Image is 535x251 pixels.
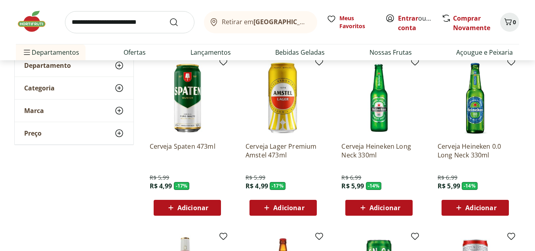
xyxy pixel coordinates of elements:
a: Meus Favoritos [327,14,376,30]
button: Categoria [15,77,133,99]
a: Lançamentos [190,48,231,57]
span: R$ 6,99 [341,174,361,182]
span: Departamentos [22,43,79,62]
img: Cerveja Heineken Long Neck 330ml [341,60,417,136]
img: Cerveja Spaten 473ml [150,60,225,136]
span: - 17 % [174,182,190,190]
button: Marca [15,100,133,122]
span: Adicionar [273,205,304,211]
span: R$ 4,99 [246,182,268,190]
a: Cerveja Spaten 473ml [150,142,225,159]
span: Preço [24,129,42,137]
span: Adicionar [465,205,496,211]
button: Adicionar [154,200,221,216]
a: Ofertas [124,48,146,57]
span: 0 [513,18,516,26]
button: Preço [15,122,133,144]
button: Submit Search [169,17,188,27]
a: Cerveja Heineken 0.0 Long Neck 330ml [438,142,513,159]
span: R$ 5,99 [246,174,265,182]
span: R$ 4,99 [150,182,172,190]
button: Departamento [15,54,133,77]
input: search [65,11,194,33]
a: Bebidas Geladas [275,48,325,57]
span: R$ 6,99 [438,174,457,182]
span: - 14 % [462,182,478,190]
a: Açougue e Peixaria [456,48,513,57]
span: Categoria [24,84,55,92]
span: R$ 5,99 [341,182,364,190]
a: Criar conta [398,14,442,32]
span: Adicionar [177,205,208,211]
img: Cerveja Lager Premium Amstel 473ml [246,60,321,136]
button: Menu [22,43,32,62]
a: Comprar Novamente [453,14,490,32]
img: Cerveja Heineken 0.0 Long Neck 330ml [438,60,513,136]
span: R$ 5,99 [438,182,460,190]
span: Retirar em [222,18,309,25]
span: Meus Favoritos [339,14,376,30]
span: R$ 5,99 [150,174,169,182]
img: Hortifruti [16,10,55,33]
button: Adicionar [345,200,413,216]
span: Departamento [24,61,71,69]
span: ou [398,13,433,33]
a: Entrar [398,14,418,23]
a: Cerveja Lager Premium Amstel 473ml [246,142,321,159]
span: - 17 % [270,182,286,190]
span: Adicionar [369,205,400,211]
button: Adicionar [442,200,509,216]
a: Nossas Frutas [369,48,412,57]
b: [GEOGRAPHIC_DATA]/[GEOGRAPHIC_DATA] [253,17,387,26]
button: Adicionar [249,200,317,216]
button: Retirar em[GEOGRAPHIC_DATA]/[GEOGRAPHIC_DATA] [204,11,317,33]
a: Cerveja Heineken Long Neck 330ml [341,142,417,159]
span: - 14 % [366,182,382,190]
button: Carrinho [500,13,519,32]
span: Marca [24,107,44,115]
